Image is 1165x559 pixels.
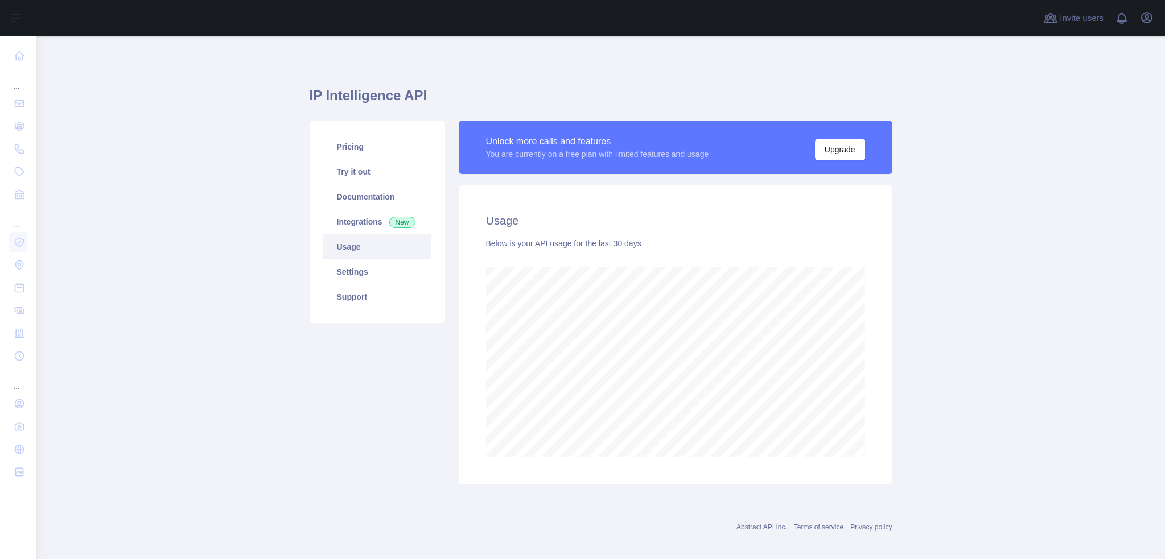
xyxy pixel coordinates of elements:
a: Pricing [323,134,431,159]
h1: IP Intelligence API [310,86,892,114]
div: ... [9,207,27,230]
a: Privacy policy [850,523,892,531]
a: Settings [323,259,431,284]
div: ... [9,368,27,391]
a: Integrations New [323,209,431,234]
a: Abstract API Inc. [736,523,787,531]
h2: Usage [486,213,865,229]
a: Documentation [323,184,431,209]
a: Usage [323,234,431,259]
a: Try it out [323,159,431,184]
a: Support [323,284,431,309]
button: Invite users [1041,9,1106,27]
div: Unlock more calls and features [486,135,709,148]
button: Upgrade [815,139,865,160]
span: New [389,217,415,228]
div: You are currently on a free plan with limited features and usage [486,148,709,160]
a: Terms of service [794,523,843,531]
div: ... [9,68,27,91]
span: Invite users [1060,12,1104,25]
div: Below is your API usage for the last 30 days [486,238,865,249]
